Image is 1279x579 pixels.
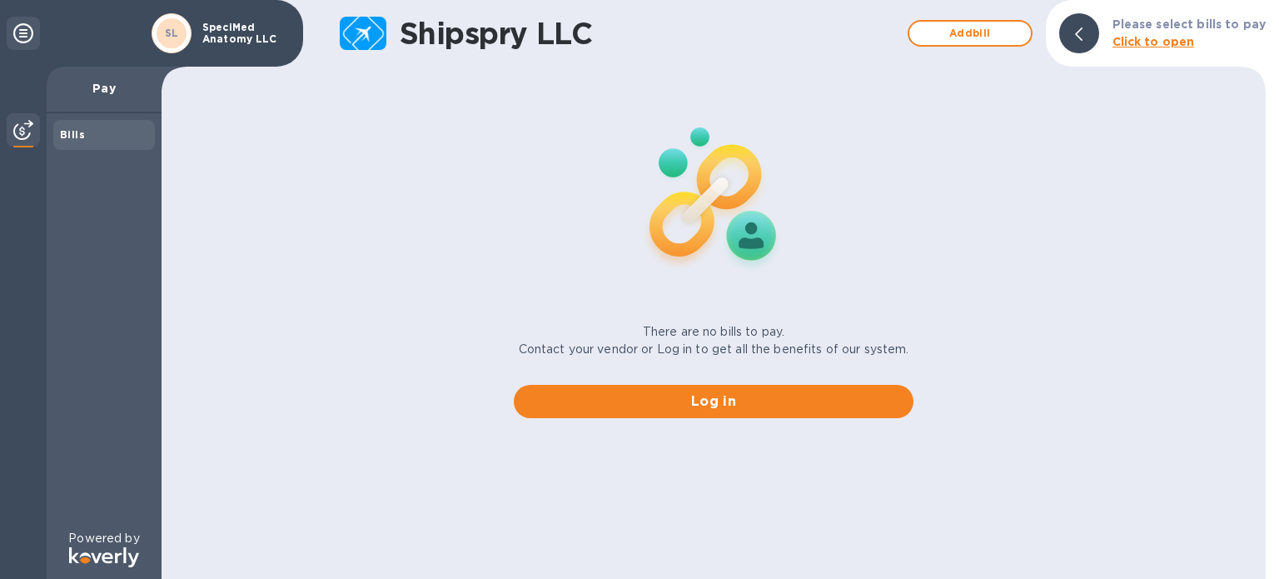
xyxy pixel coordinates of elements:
button: Addbill [908,20,1033,47]
b: Please select bills to pay [1112,17,1266,31]
p: There are no bills to pay. Contact your vendor or Log in to get all the benefits of our system. [519,323,909,358]
b: SL [165,27,179,39]
h1: Shipspry LLC [400,16,899,51]
p: SpeciMed Anatomy LLC [202,22,286,45]
b: Click to open [1112,35,1195,48]
p: Powered by [68,530,139,547]
button: Log in [514,385,913,418]
b: Bills [60,128,85,141]
span: Add bill [923,23,1018,43]
p: Pay [60,80,148,97]
img: Logo [69,547,139,567]
span: Log in [527,392,900,412]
